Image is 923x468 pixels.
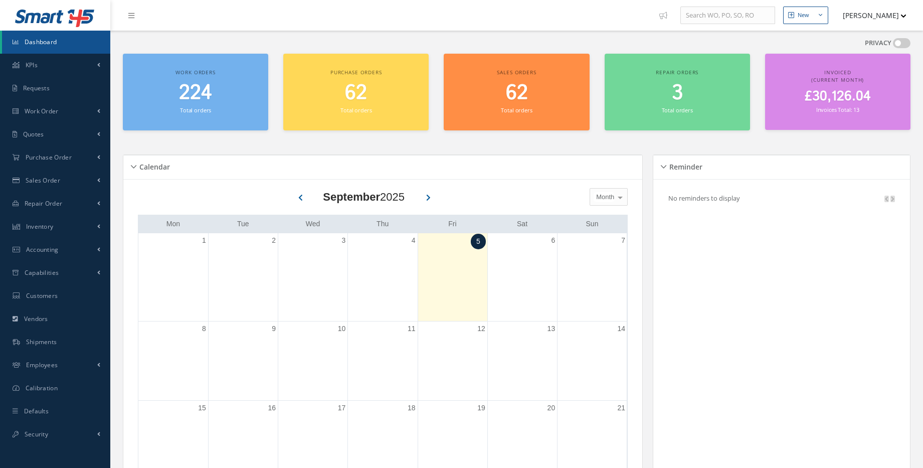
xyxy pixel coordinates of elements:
a: Work orders 224 Total orders [123,54,268,130]
a: September 14, 2025 [615,322,627,336]
span: 62 [345,79,367,107]
a: Dashboard [2,31,110,54]
a: Sunday [584,218,601,230]
label: PRIVACY [865,38,891,48]
span: Calibration [26,384,58,392]
span: Shipments [26,338,57,346]
span: Invoiced [824,69,851,76]
td: September 10, 2025 [278,322,348,401]
a: September 18, 2025 [406,401,418,415]
span: Work Order [25,107,59,115]
a: September 13, 2025 [545,322,558,336]
span: Inventory [26,222,54,231]
td: September 13, 2025 [487,322,557,401]
input: Search WO, PO, SO, RO [680,7,775,25]
span: Work orders [175,69,215,76]
span: Employees [26,361,58,369]
span: Capabilities [25,268,59,277]
div: New [798,11,809,20]
td: September 11, 2025 [348,322,418,401]
a: Tuesday [235,218,251,230]
span: Month [594,192,614,202]
button: New [783,7,828,24]
td: September 4, 2025 [348,233,418,322]
span: KPIs [26,61,38,69]
td: September 3, 2025 [278,233,348,322]
span: Requests [23,84,50,92]
a: September 12, 2025 [475,322,487,336]
h5: Reminder [666,160,702,172]
span: Purchase orders [330,69,382,76]
div: 2025 [323,189,405,205]
a: Monday [164,218,182,230]
a: September 7, 2025 [619,233,627,248]
small: Total orders [340,106,372,114]
span: Dashboard [25,38,57,46]
small: Invoices Total: 13 [816,106,859,113]
td: September 9, 2025 [208,322,278,401]
a: Sales orders 62 Total orders [444,54,589,130]
a: September 16, 2025 [266,401,278,415]
span: Vendors [24,315,48,323]
span: 62 [506,79,528,107]
a: September 15, 2025 [196,401,208,415]
span: Accounting [26,245,59,254]
td: September 14, 2025 [558,322,627,401]
span: Sales Order [26,176,60,185]
span: Purchase Order [26,153,72,162]
a: September 8, 2025 [200,322,208,336]
span: 224 [179,79,212,107]
a: Thursday [375,218,391,230]
a: Purchase orders 62 Total orders [283,54,429,130]
a: September 19, 2025 [475,401,487,415]
td: September 6, 2025 [487,233,557,322]
td: September 8, 2025 [138,322,208,401]
a: September 10, 2025 [336,322,348,336]
a: September 9, 2025 [270,322,278,336]
span: Repair Order [25,199,63,208]
a: Saturday [515,218,529,230]
span: (Current Month) [811,76,864,83]
a: September 3, 2025 [340,233,348,248]
td: September 1, 2025 [138,233,208,322]
td: September 5, 2025 [418,233,487,322]
small: Total orders [180,106,211,114]
span: Quotes [23,130,44,138]
button: [PERSON_NAME] [833,6,906,25]
td: September 2, 2025 [208,233,278,322]
a: September 2, 2025 [270,233,278,248]
span: Customers [26,291,58,300]
span: Sales orders [497,69,536,76]
b: September [323,191,380,203]
a: Repair orders 3 Total orders [605,54,750,130]
a: September 11, 2025 [406,322,418,336]
small: Total orders [662,106,693,114]
a: Wednesday [304,218,322,230]
a: September 4, 2025 [410,233,418,248]
a: September 6, 2025 [549,233,557,248]
span: Repair orders [656,69,698,76]
td: September 7, 2025 [558,233,627,322]
span: £30,126.04 [805,87,871,106]
h5: Calendar [136,160,170,172]
a: September 17, 2025 [336,401,348,415]
a: September 5, 2025 [471,234,486,249]
span: Defaults [24,407,49,415]
p: No reminders to display [668,194,740,203]
a: September 21, 2025 [615,401,627,415]
span: Security [25,430,48,438]
a: September 20, 2025 [545,401,558,415]
a: Invoiced (Current Month) £30,126.04 Invoices Total: 13 [765,54,910,130]
a: Friday [446,218,458,230]
small: Total orders [501,106,532,114]
span: 3 [672,79,683,107]
a: September 1, 2025 [200,233,208,248]
td: September 12, 2025 [418,322,487,401]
